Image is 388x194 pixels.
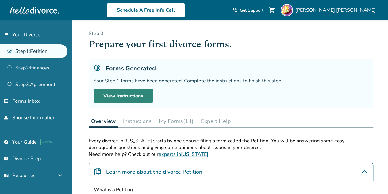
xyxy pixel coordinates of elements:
[4,140,9,145] span: explore
[4,173,9,178] span: menu_book
[89,30,373,37] p: Step 0 1
[357,164,388,194] iframe: Chat Widget
[4,156,9,161] span: list_alt_check
[107,3,185,17] a: Schedule A Free Info Call
[89,163,373,181] div: Learn more about the divorce Petition
[198,115,233,127] button: Expert Help
[4,172,36,179] span: Resources
[4,115,9,120] span: people
[12,98,40,105] span: Forms Inbox
[94,168,101,175] img: Learn more about the divorce Petition
[89,137,373,151] p: Every divorce in [US_STATE] starts by one spouse filing a form called the Petition. You will be a...
[159,151,208,158] a: experts in[US_STATE]
[240,7,263,13] span: Get Support
[281,4,293,16] img: Alfonso Lee
[89,37,373,52] h1: Prepare your first divorce forms.
[89,151,373,158] p: Need more help? Check out our .
[268,6,276,14] span: shopping_cart
[94,186,368,193] h5: What is a Petition
[89,115,118,128] button: Overview
[94,77,368,84] div: Your Step 1 forms have been generated. Complete the instructions to finish this step.
[94,89,153,103] a: View Instructions
[232,8,237,13] span: phone_in_talk
[106,64,156,73] h5: Forms Generated
[106,168,202,176] h4: Learn more about the divorce Petition
[4,99,9,104] span: inbox
[121,115,154,127] button: Instructions
[40,139,52,145] span: AI beta
[56,172,64,179] span: expand_more
[295,7,378,14] span: [PERSON_NAME] [PERSON_NAME]
[156,115,196,127] button: My Forms(14)
[232,7,263,13] a: phone_in_talkGet Support
[4,32,9,37] span: flag_2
